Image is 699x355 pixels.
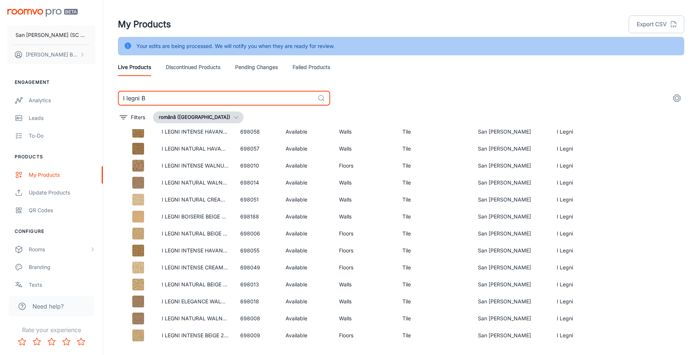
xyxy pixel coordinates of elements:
td: Floors [333,259,396,276]
td: Available [280,225,333,242]
td: Walls [333,276,396,293]
td: Available [280,276,333,293]
button: Rate 3 star [44,334,59,349]
td: Tile [396,310,472,327]
td: San [PERSON_NAME] [472,140,551,157]
td: San [PERSON_NAME] [472,225,551,242]
td: Floors [333,157,396,174]
a: I LEGNI INTENSE HAVANA 30X120 [162,247,247,254]
img: Roomvo PRO Beta [7,9,78,17]
td: Walls [333,174,396,191]
div: QR Codes [29,206,95,214]
td: Tile [396,174,472,191]
td: Tile [396,293,472,310]
td: Walls [333,123,396,140]
td: San [PERSON_NAME] [472,310,551,327]
td: I Legni [551,242,605,259]
button: română ([GEOGRAPHIC_DATA]) [153,111,244,123]
td: I Legni [551,123,605,140]
td: Walls [333,310,396,327]
td: San [PERSON_NAME] [472,123,551,140]
td: I Legni [551,225,605,242]
td: 698188 [234,208,280,225]
td: 698013 [234,276,280,293]
td: 698018 [234,293,280,310]
td: 698014 [234,174,280,191]
td: Tile [396,276,472,293]
td: 698051 [234,191,280,208]
a: I LEGNI NATURAL BEIGE GRIP 20X120 [162,230,255,237]
td: Tile [396,140,472,157]
td: 698057 [234,140,280,157]
td: 698010 [234,157,280,174]
td: San [PERSON_NAME] [472,327,551,344]
td: Available [280,310,333,327]
td: Tile [396,225,472,242]
p: [PERSON_NAME] BIZGA [26,51,78,59]
button: Rate 2 star [29,334,44,349]
div: Your edits are being processed. We will notify you when they are ready for review. [136,39,335,53]
td: Walls [333,293,396,310]
td: Available [280,123,333,140]
td: I Legni [551,174,605,191]
td: Available [280,140,333,157]
td: Tile [396,208,472,225]
a: I LEGNI INTENSE HAVANA 20X120 [162,128,247,135]
td: Floors [333,225,396,242]
td: San [PERSON_NAME] [472,208,551,225]
span: Need help? [32,302,64,311]
button: Rate 4 star [59,334,74,349]
a: Discontinued Products [166,58,220,76]
td: Floors [333,242,396,259]
td: I Legni [551,276,605,293]
div: To-do [29,132,95,140]
td: San [PERSON_NAME] [472,157,551,174]
td: Walls [333,208,396,225]
td: San [PERSON_NAME] [472,276,551,293]
p: San [PERSON_NAME] (SC San Marco Design SRL) [15,31,87,39]
p: Rate your experience [6,325,97,334]
td: Available [280,293,333,310]
td: I Legni [551,259,605,276]
td: Floors [333,327,396,344]
td: I Legni [551,208,605,225]
a: I LEGNI NATURAL WALNUT GRIP 20X120 [162,315,263,321]
td: I Legni [551,327,605,344]
td: 698055 [234,242,280,259]
a: I LEGNI NATURAL HAVANA 20X120 [162,145,249,152]
a: I LEGNI INTENSE CREAM 30X120 [162,264,244,270]
a: Live Products [118,58,151,76]
td: I Legni [551,191,605,208]
td: Walls [333,140,396,157]
td: Tile [396,157,472,174]
div: My Products [29,171,95,179]
td: Available [280,191,333,208]
td: Available [280,327,333,344]
a: Pending Changes [235,58,278,76]
a: I LEGNI NATURAL CREAM 20X120 [162,196,246,203]
a: I LEGNI NATURAL WALNUT 30X120 [162,179,250,186]
a: I LEGNI BOISERIE BEIGE 33,3X100 [162,213,245,220]
a: I LEGNI INTENSE WALNUT 20X120 [162,162,248,169]
button: [PERSON_NAME] BIZGA [7,45,95,64]
td: Available [280,174,333,191]
td: 698006 [234,225,280,242]
td: Available [280,242,333,259]
input: Search [118,91,315,106]
div: Rooms [29,245,90,254]
td: 698058 [234,123,280,140]
div: Texts [29,281,95,289]
p: Filters [131,113,145,121]
div: Update Products [29,189,95,197]
button: San [PERSON_NAME] (SC San Marco Design SRL) [7,25,95,45]
button: Rate 1 star [15,334,29,349]
td: Tile [396,191,472,208]
td: Available [280,157,333,174]
a: Failed Products [293,58,330,76]
div: Analytics [29,96,95,104]
a: I LEGNI NATURAL BEIGE 30X120 [162,281,242,287]
td: I Legni [551,157,605,174]
td: Walls [333,191,396,208]
button: Rate 5 star [74,334,88,349]
div: Branding [29,263,95,271]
